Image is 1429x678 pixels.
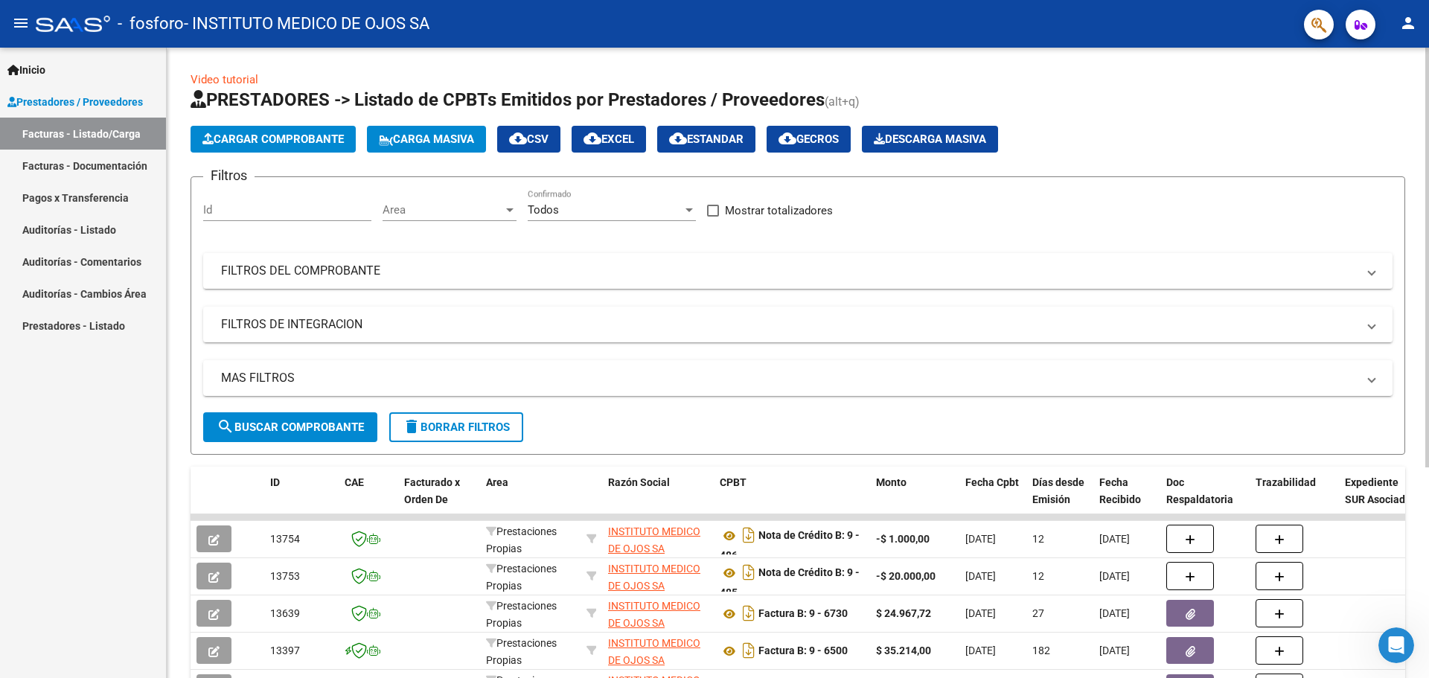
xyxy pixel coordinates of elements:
[221,316,1357,333] mat-panel-title: FILTROS DE INTEGRACION
[1026,467,1093,532] datatable-header-cell: Días desde Emisión
[720,476,747,488] span: CPBT
[602,467,714,532] datatable-header-cell: Razón Social
[758,645,848,657] strong: Factura B: 9 - 6500
[270,570,300,582] span: 13753
[486,476,508,488] span: Area
[965,607,996,619] span: [DATE]
[191,126,356,153] button: Cargar Comprobante
[965,645,996,656] span: [DATE]
[339,467,398,532] datatable-header-cell: CAE
[720,567,860,599] strong: Nota de Crédito B: 9 - 485
[862,126,998,153] app-download-masive: Descarga masiva de comprobantes (adjuntos)
[874,132,986,146] span: Descarga Masiva
[1250,467,1339,532] datatable-header-cell: Trazabilidad
[191,89,825,110] span: PRESTADORES -> Listado de CPBTs Emitidos por Prestadores / Proveedores
[739,560,758,584] i: Descargar documento
[486,563,557,592] span: Prestaciones Propias
[497,126,560,153] button: CSV
[345,476,364,488] span: CAE
[669,132,744,146] span: Estandar
[657,126,755,153] button: Estandar
[118,7,184,40] span: - fosforo
[389,412,523,442] button: Borrar Filtros
[486,637,557,666] span: Prestaciones Propias
[572,126,646,153] button: EXCEL
[1160,467,1250,532] datatable-header-cell: Doc Respaldatoria
[669,129,687,147] mat-icon: cloud_download
[608,560,708,592] div: 30687490009
[725,202,833,220] span: Mostrar totalizadores
[1166,476,1233,505] span: Doc Respaldatoria
[739,601,758,625] i: Descargar documento
[1032,476,1084,505] span: Días desde Emisión
[509,132,549,146] span: CSV
[608,635,708,666] div: 30687490009
[965,533,996,545] span: [DATE]
[12,14,30,32] mat-icon: menu
[965,476,1019,488] span: Fecha Cpbt
[767,126,851,153] button: Gecros
[608,523,708,554] div: 30687490009
[221,370,1357,386] mat-panel-title: MAS FILTROS
[1378,627,1414,663] iframe: Intercom live chat
[584,132,634,146] span: EXCEL
[608,476,670,488] span: Razón Social
[264,467,339,532] datatable-header-cell: ID
[403,418,421,435] mat-icon: delete
[383,203,503,217] span: Area
[7,62,45,78] span: Inicio
[779,132,839,146] span: Gecros
[509,129,527,147] mat-icon: cloud_download
[608,600,700,629] span: INSTITUTO MEDICO DE OJOS SA
[739,639,758,662] i: Descargar documento
[965,570,996,582] span: [DATE]
[720,530,860,562] strong: Nota de Crédito B: 9 - 486
[1093,467,1160,532] datatable-header-cell: Fecha Recibido
[191,73,258,86] a: Video tutorial
[217,418,234,435] mat-icon: search
[528,203,559,217] span: Todos
[876,570,936,582] strong: -$ 20.000,00
[486,600,557,629] span: Prestaciones Propias
[270,533,300,545] span: 13754
[1032,607,1044,619] span: 27
[876,476,907,488] span: Monto
[584,129,601,147] mat-icon: cloud_download
[184,7,429,40] span: - INSTITUTO MEDICO DE OJOS SA
[1345,476,1411,505] span: Expediente SUR Asociado
[758,608,848,620] strong: Factura B: 9 - 6730
[825,95,860,109] span: (alt+q)
[739,523,758,547] i: Descargar documento
[367,126,486,153] button: Carga Masiva
[404,476,460,505] span: Facturado x Orden De
[270,607,300,619] span: 13639
[202,132,344,146] span: Cargar Comprobante
[1256,476,1316,488] span: Trazabilidad
[608,563,700,592] span: INSTITUTO MEDICO DE OJOS SA
[959,467,1026,532] datatable-header-cell: Fecha Cpbt
[1339,467,1421,532] datatable-header-cell: Expediente SUR Asociado
[270,476,280,488] span: ID
[876,533,930,545] strong: -$ 1.000,00
[1032,533,1044,545] span: 12
[1399,14,1417,32] mat-icon: person
[1099,570,1130,582] span: [DATE]
[203,307,1393,342] mat-expansion-panel-header: FILTROS DE INTEGRACION
[403,420,510,434] span: Borrar Filtros
[1099,607,1130,619] span: [DATE]
[1032,645,1050,656] span: 182
[270,645,300,656] span: 13397
[203,412,377,442] button: Buscar Comprobante
[1099,645,1130,656] span: [DATE]
[203,360,1393,396] mat-expansion-panel-header: MAS FILTROS
[876,607,931,619] strong: $ 24.967,72
[714,467,870,532] datatable-header-cell: CPBT
[398,467,480,532] datatable-header-cell: Facturado x Orden De
[608,598,708,629] div: 30687490009
[608,525,700,554] span: INSTITUTO MEDICO DE OJOS SA
[379,132,474,146] span: Carga Masiva
[876,645,931,656] strong: $ 35.214,00
[203,165,255,186] h3: Filtros
[862,126,998,153] button: Descarga Masiva
[1032,570,1044,582] span: 12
